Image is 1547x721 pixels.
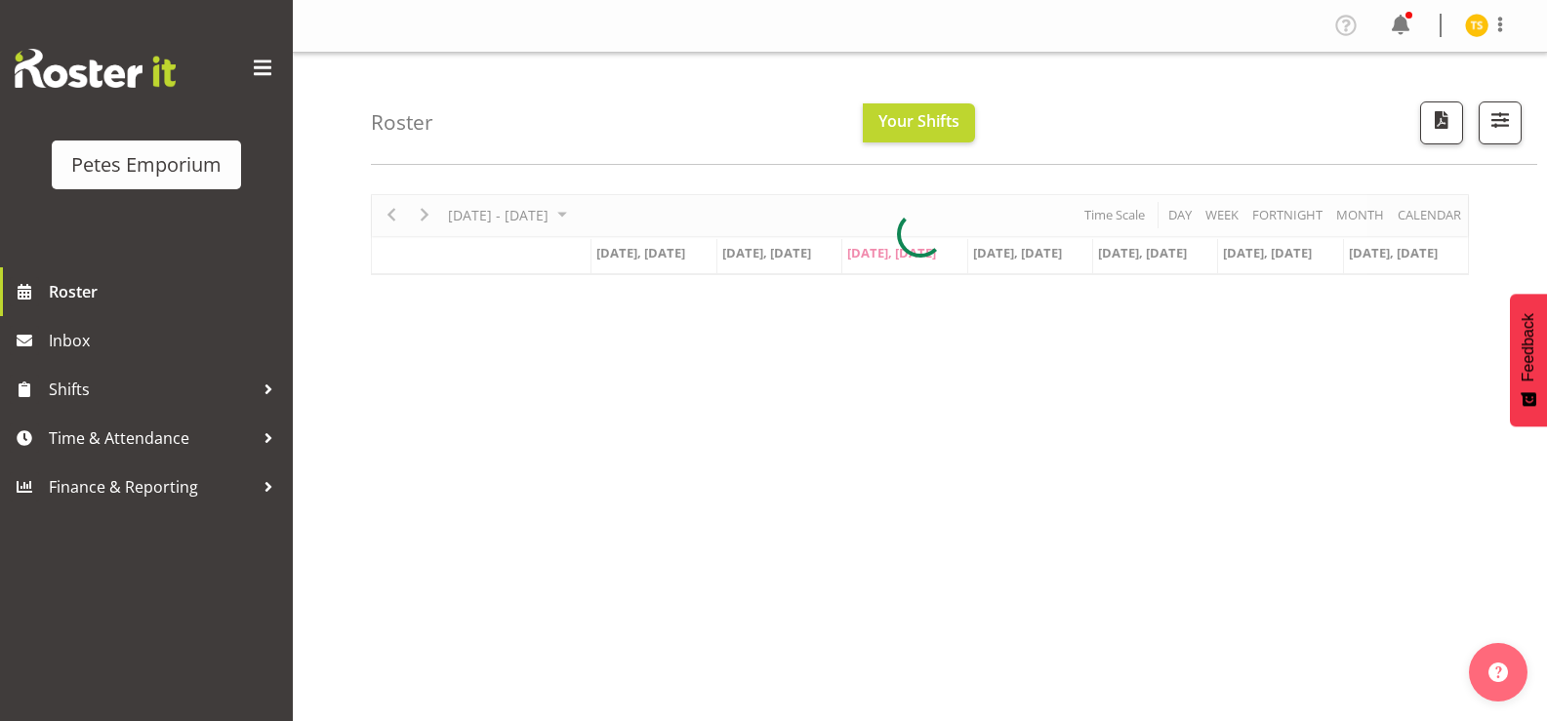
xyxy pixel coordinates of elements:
span: Shifts [49,375,254,404]
button: Download a PDF of the roster according to the set date range. [1420,101,1463,144]
button: Filter Shifts [1479,101,1522,144]
span: Feedback [1520,313,1537,381]
img: tamara-straker11292.jpg [1465,14,1488,37]
button: Feedback - Show survey [1510,294,1547,426]
button: Your Shifts [863,103,975,142]
span: Roster [49,277,283,306]
span: Inbox [49,326,283,355]
img: help-xxl-2.png [1488,662,1508,682]
span: Finance & Reporting [49,472,254,501]
img: Rosterit website logo [15,49,176,88]
h4: Roster [371,111,433,134]
div: Petes Emporium [71,150,222,180]
span: Time & Attendance [49,423,254,453]
span: Your Shifts [878,110,959,132]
